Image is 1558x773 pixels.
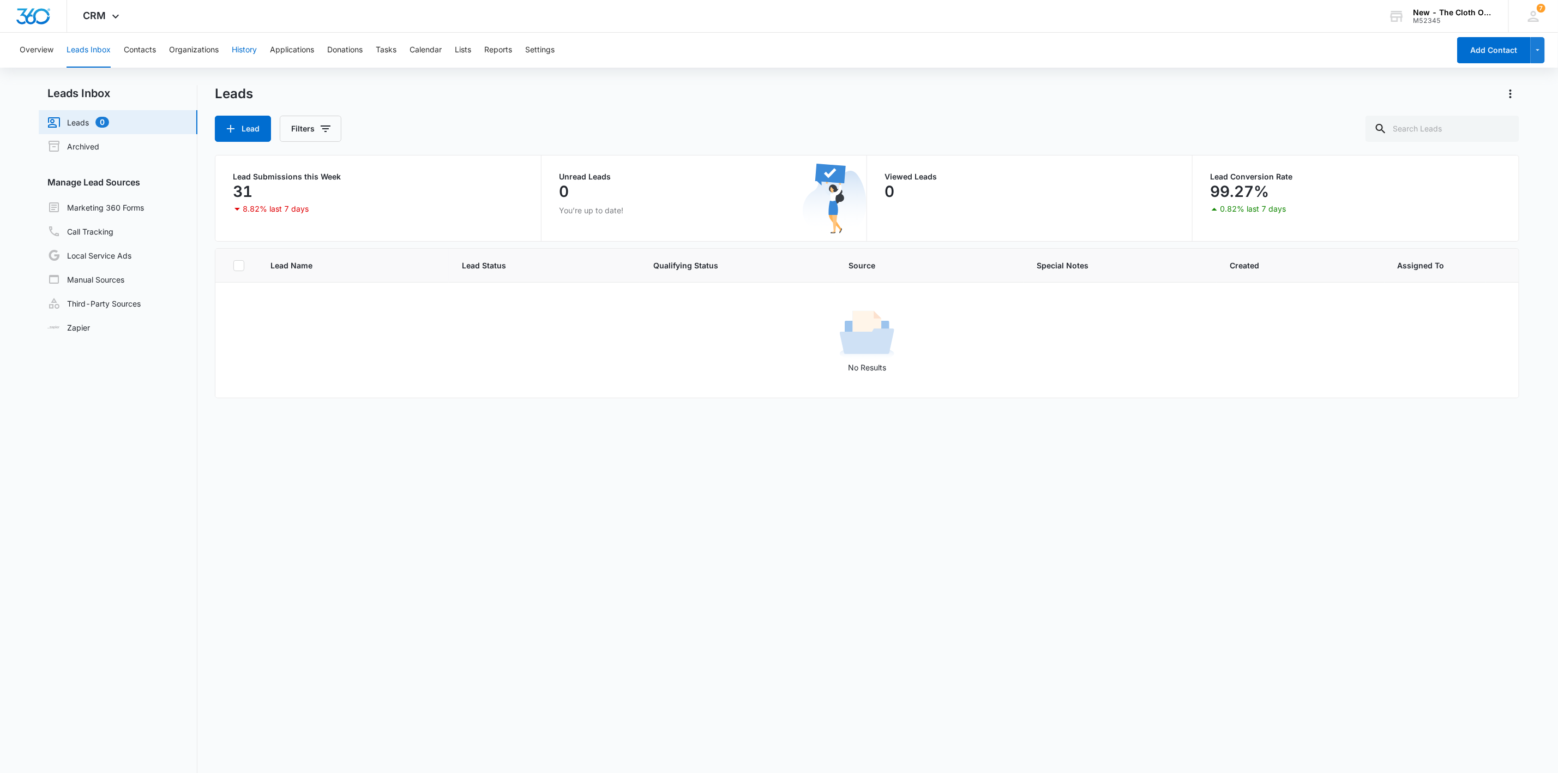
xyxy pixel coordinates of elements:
[47,116,109,129] a: Leads0
[849,260,1010,271] span: Source
[653,260,823,271] span: Qualifying Status
[280,116,341,142] button: Filters
[270,33,314,68] button: Applications
[559,183,569,200] p: 0
[215,116,271,142] button: Lead
[1398,260,1445,271] span: Assigned To
[1457,37,1531,63] button: Add Contact
[327,33,363,68] button: Donations
[885,173,1175,181] p: Viewed Leads
[67,33,111,68] button: Leads Inbox
[885,183,894,200] p: 0
[1502,85,1519,103] button: Actions
[47,249,131,262] a: Local Service Ads
[47,297,141,310] a: Third-Party Sources
[1537,4,1545,13] span: 7
[484,33,512,68] button: Reports
[124,33,156,68] button: Contacts
[1037,260,1204,271] span: Special Notes
[1537,4,1545,13] div: notifications count
[1210,183,1269,200] p: 99.27%
[525,33,555,68] button: Settings
[1220,205,1286,213] p: 0.82% last 7 days
[169,33,219,68] button: Organizations
[47,201,144,214] a: Marketing 360 Forms
[243,205,309,213] p: 8.82% last 7 days
[1413,17,1493,25] div: account id
[462,260,627,271] span: Lead Status
[1365,116,1519,142] input: Search Leads
[1413,8,1493,17] div: account name
[47,273,124,286] a: Manual Sources
[410,33,442,68] button: Calendar
[47,140,99,153] a: Archived
[47,322,90,333] a: Zapier
[39,85,197,101] h2: Leads Inbox
[216,362,1518,373] p: No Results
[232,33,257,68] button: History
[559,205,849,216] p: You’re up to date!
[20,33,53,68] button: Overview
[215,86,253,102] h1: Leads
[39,176,197,189] h3: Manage Lead Sources
[233,173,523,181] p: Lead Submissions this Week
[559,173,849,181] p: Unread Leads
[376,33,396,68] button: Tasks
[47,225,113,238] a: Call Tracking
[233,183,252,200] p: 31
[455,33,471,68] button: Lists
[83,10,106,21] span: CRM
[1210,173,1501,181] p: Lead Conversion Rate
[1230,260,1371,271] span: Created
[840,307,894,362] img: No Results
[270,260,435,271] span: Lead Name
